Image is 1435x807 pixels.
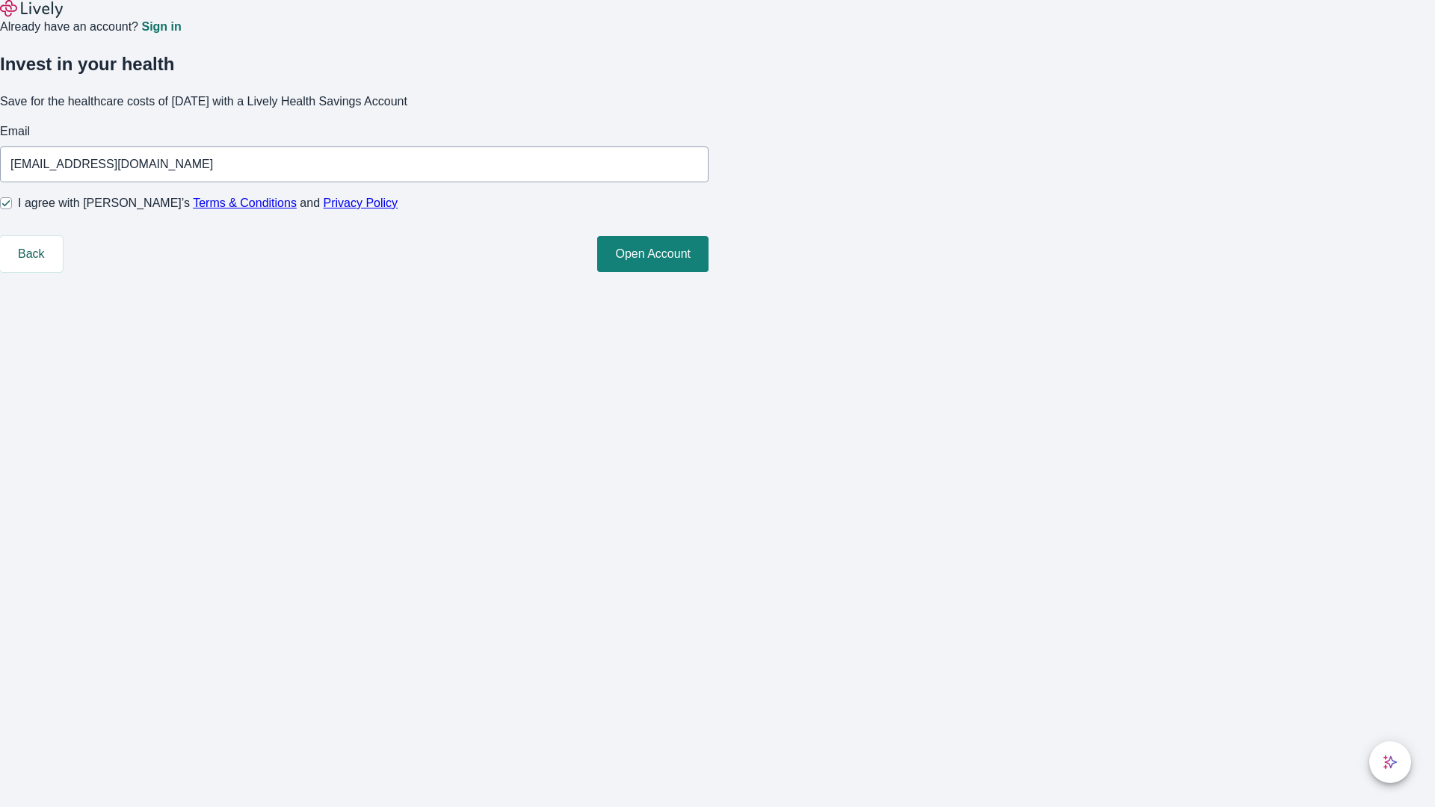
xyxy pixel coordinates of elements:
span: I agree with [PERSON_NAME]’s and [18,194,398,212]
button: Open Account [597,236,709,272]
button: chat [1369,741,1411,783]
a: Terms & Conditions [193,197,297,209]
a: Privacy Policy [324,197,398,209]
a: Sign in [141,21,181,33]
svg: Lively AI Assistant [1383,755,1398,770]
